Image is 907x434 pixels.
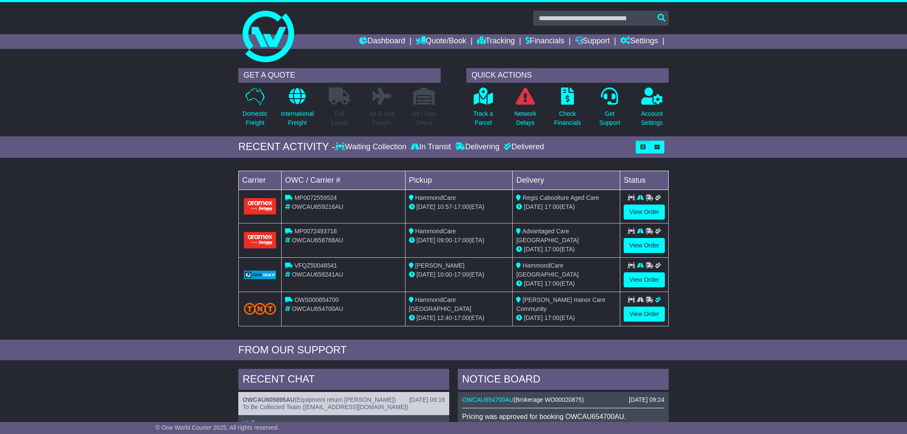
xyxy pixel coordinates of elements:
[359,34,405,49] a: Dashboard
[516,245,616,254] div: (ETA)
[409,236,509,245] div: - (ETA)
[243,404,408,410] span: To Be Collected Team ([EMAIL_ADDRESS][DOMAIN_NAME])
[292,203,343,210] span: OWCAU659216AU
[458,369,669,392] div: NOTICE BOARD
[238,369,449,392] div: RECENT CHAT
[544,203,559,210] span: 17:00
[417,237,435,244] span: [DATE]
[473,109,493,127] p: Track a Parcel
[513,171,620,190] td: Delivery
[641,87,664,132] a: AccountSettings
[292,271,343,278] span: OWCAU658241AU
[408,142,453,152] div: In Transit
[454,271,469,278] span: 17:00
[462,413,664,421] p: Pricing was approved for booking OWCAU654700AU.
[409,313,509,322] div: - (ETA)
[329,109,350,127] p: Full Loads
[416,34,466,49] a: Quote/Book
[516,296,605,312] span: [PERSON_NAME] manor Care Community
[516,202,616,211] div: (ETA)
[524,314,543,321] span: [DATE]
[624,238,665,253] a: View Order
[544,246,559,253] span: 17:00
[516,279,616,288] div: (ETA)
[516,313,616,322] div: (ETA)
[502,142,544,152] div: Delivered
[516,262,579,278] span: HammondCare [GEOGRAPHIC_DATA]
[575,34,610,49] a: Support
[477,34,515,49] a: Tracking
[437,203,452,210] span: 10:57
[409,270,509,279] div: - (ETA)
[415,194,456,201] span: HammondCare
[544,314,559,321] span: 17:00
[524,246,543,253] span: [DATE]
[238,344,669,356] div: FROM OUR SUPPORT
[409,202,509,211] div: - (ETA)
[409,396,445,404] div: [DATE] 09:16
[514,109,536,127] p: Network Delays
[244,232,276,248] img: Aramex.png
[417,314,435,321] span: [DATE]
[292,237,343,244] span: OWCAU658768AU
[624,272,665,287] a: View Order
[620,34,658,49] a: Settings
[462,396,514,403] a: OWCAU654700AU
[462,396,664,404] div: ( )
[620,171,669,190] td: Status
[415,262,465,269] span: [PERSON_NAME]
[454,314,469,321] span: 17:00
[629,396,664,404] div: [DATE] 09:24
[239,171,282,190] td: Carrier
[244,271,276,279] img: GetCarrierServiceLogo
[473,87,493,132] a: Track aParcel
[412,109,435,127] p: Air / Sea Depot
[294,228,337,235] span: MP0072493718
[294,262,337,269] span: VFQZ50046541
[523,194,599,201] span: Regis Caboolture Aged Care
[335,142,408,152] div: Waiting Collection
[554,109,581,127] p: Check Financials
[243,419,445,428] p: Hi Team,
[437,314,452,321] span: 12:40
[624,307,665,322] a: View Order
[417,271,435,278] span: [DATE]
[624,205,665,220] a: View Order
[280,87,314,132] a: InternationalFreight
[244,198,276,214] img: Aramex.png
[526,34,565,49] a: Financials
[242,87,268,132] a: DomesticFreight
[524,280,543,287] span: [DATE]
[453,142,502,152] div: Delivering
[516,228,579,244] span: Advantaged Care [GEOGRAPHIC_DATA]
[292,305,343,312] span: OWCAU654700AU
[243,109,267,127] p: Domestic Freight
[437,271,452,278] span: 10:00
[294,194,337,201] span: MP0072559524
[454,203,469,210] span: 17:00
[599,109,620,127] p: Get Support
[454,237,469,244] span: 17:00
[544,280,559,287] span: 17:00
[415,228,456,235] span: HammondCare
[243,396,294,403] a: OWCAU605895AU
[437,237,452,244] span: 09:00
[641,109,663,127] p: Account Settings
[599,87,621,132] a: GetSupport
[282,171,405,190] td: OWC / Carrier #
[405,171,513,190] td: Pickup
[297,396,393,403] span: Equipment return [PERSON_NAME]
[514,87,537,132] a: NetworkDelays
[156,424,279,431] span: © One World Courier 2025. All rights reserved.
[516,396,582,403] span: Brokerage WO00020875
[238,68,441,83] div: GET A QUOTE
[554,87,582,132] a: CheckFinancials
[243,396,445,404] div: ( )
[466,68,669,83] div: QUICK ACTIONS
[244,303,276,314] img: TNT_Domestic.png
[409,296,472,312] span: HammondCare [GEOGRAPHIC_DATA]
[281,109,314,127] p: International Freight
[524,203,543,210] span: [DATE]
[417,203,435,210] span: [DATE]
[238,141,335,153] div: RECENT ACTIVITY -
